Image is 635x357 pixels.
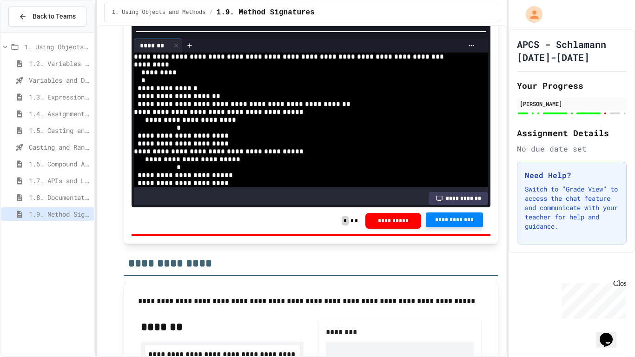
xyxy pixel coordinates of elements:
span: 1.9. Method Signatures [217,7,315,18]
h3: Need Help? [525,170,619,181]
span: Casting and Ranges of variables - Quiz [29,142,90,152]
h2: Your Progress [517,79,627,92]
span: 1.9. Method Signatures [29,209,90,219]
span: Variables and Data Types - Quiz [29,75,90,85]
span: Back to Teams [33,12,76,21]
span: 1.2. Variables and Data Types [29,59,90,68]
div: Chat with us now!Close [4,4,64,59]
span: 1.3. Expressions and Output [New] [29,92,90,102]
h2: Assignment Details [517,126,627,139]
h1: APCS - Schlamann [DATE]-[DATE] [517,38,627,64]
span: 1.6. Compound Assignment Operators [29,159,90,169]
span: 1.5. Casting and Ranges of Values [29,126,90,135]
span: 1.8. Documentation with Comments and Preconditions [29,192,90,202]
iframe: chat widget [596,320,626,348]
div: [PERSON_NAME] [520,99,624,108]
div: No due date set [517,143,627,154]
p: Switch to "Grade View" to access the chat feature and communicate with your teacher for help and ... [525,185,619,231]
span: / [209,9,212,16]
span: 1. Using Objects and Methods [24,42,90,52]
iframe: chat widget [558,279,626,319]
span: 1.4. Assignment and Input [29,109,90,119]
span: 1. Using Objects and Methods [112,9,206,16]
button: Back to Teams [8,7,86,26]
span: 1.7. APIs and Libraries [29,176,90,185]
div: My Account [516,4,545,25]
